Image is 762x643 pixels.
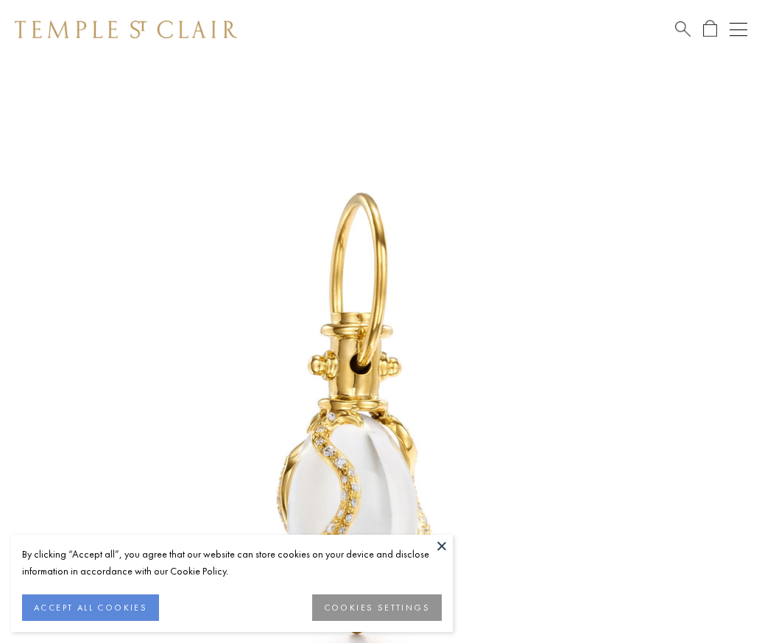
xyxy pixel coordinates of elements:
[703,20,717,38] a: Open Shopping Bag
[312,594,442,621] button: COOKIES SETTINGS
[22,546,442,580] div: By clicking “Accept all”, you agree that our website can store cookies on your device and disclos...
[675,20,691,38] a: Search
[22,594,159,621] button: ACCEPT ALL COOKIES
[730,21,747,38] button: Open navigation
[15,21,237,38] img: Temple St. Clair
